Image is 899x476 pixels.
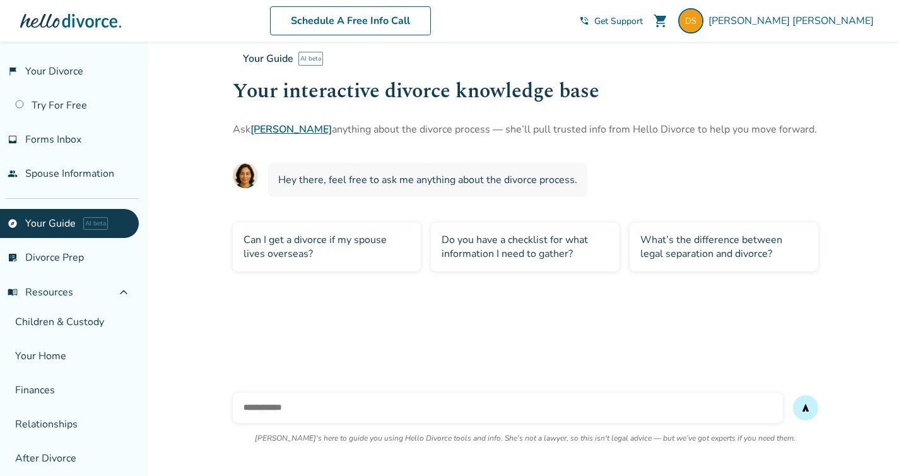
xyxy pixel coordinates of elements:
span: expand_less [116,285,131,300]
span: Forms Inbox [25,133,81,146]
span: Hey there, feel free to ask me anything about the divorce process. [278,173,577,187]
a: [PERSON_NAME] [250,122,332,136]
a: phone_in_talkGet Support [579,15,643,27]
div: What’s the difference between legal separation and divorce? [630,222,818,271]
span: AI beta [83,217,108,230]
span: inbox [8,134,18,145]
span: AI beta [298,52,323,66]
span: [PERSON_NAME] [PERSON_NAME] [708,14,879,28]
img: AI Assistant [233,163,258,188]
span: Resources [8,285,73,299]
span: send [801,403,811,413]
span: explore [8,218,18,229]
p: [PERSON_NAME]'s here to guide you using Hello Divorce tools and info. She's not a lawyer, so this... [255,433,796,443]
span: phone_in_talk [579,16,589,26]
img: dswezey2+portal1@gmail.com [678,8,703,33]
span: Get Support [594,15,643,27]
div: Do you have a checklist for what information I need to gather? [431,222,620,271]
span: menu_book [8,287,18,297]
span: Your Guide [243,52,293,66]
span: list_alt_check [8,253,18,263]
a: Schedule A Free Info Call [270,6,431,35]
div: Can I get a divorce if my spouse lives overseas? [233,222,421,271]
span: flag_2 [8,66,18,76]
span: people [8,169,18,179]
button: send [793,395,818,420]
span: shopping_cart [653,13,668,28]
iframe: Chat Widget [836,415,899,476]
